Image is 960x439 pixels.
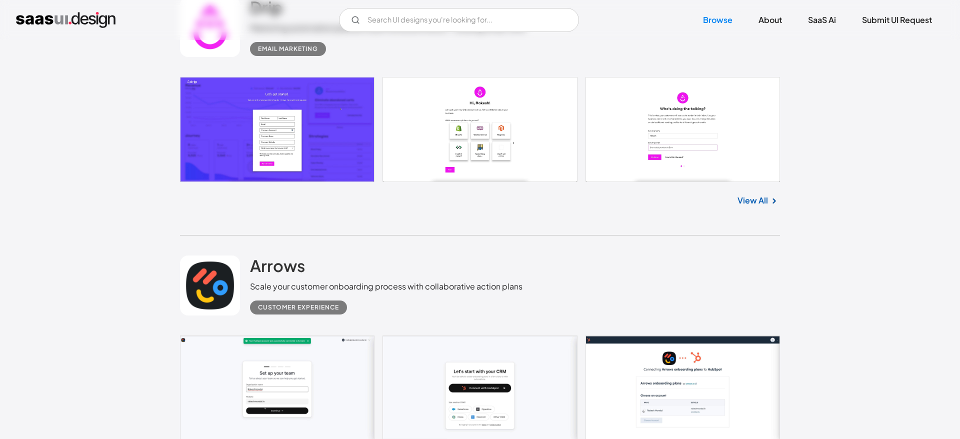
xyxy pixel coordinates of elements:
[258,43,318,55] div: Email Marketing
[850,9,944,31] a: Submit UI Request
[258,301,339,313] div: Customer Experience
[796,9,848,31] a: SaaS Ai
[746,9,794,31] a: About
[339,8,579,32] input: Search UI designs you're looking for...
[691,9,744,31] a: Browse
[250,255,305,280] a: Arrows
[339,8,579,32] form: Email Form
[250,255,305,275] h2: Arrows
[737,194,768,206] a: View All
[16,12,115,28] a: home
[250,280,522,292] div: Scale your customer onboarding process with collaborative action plans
